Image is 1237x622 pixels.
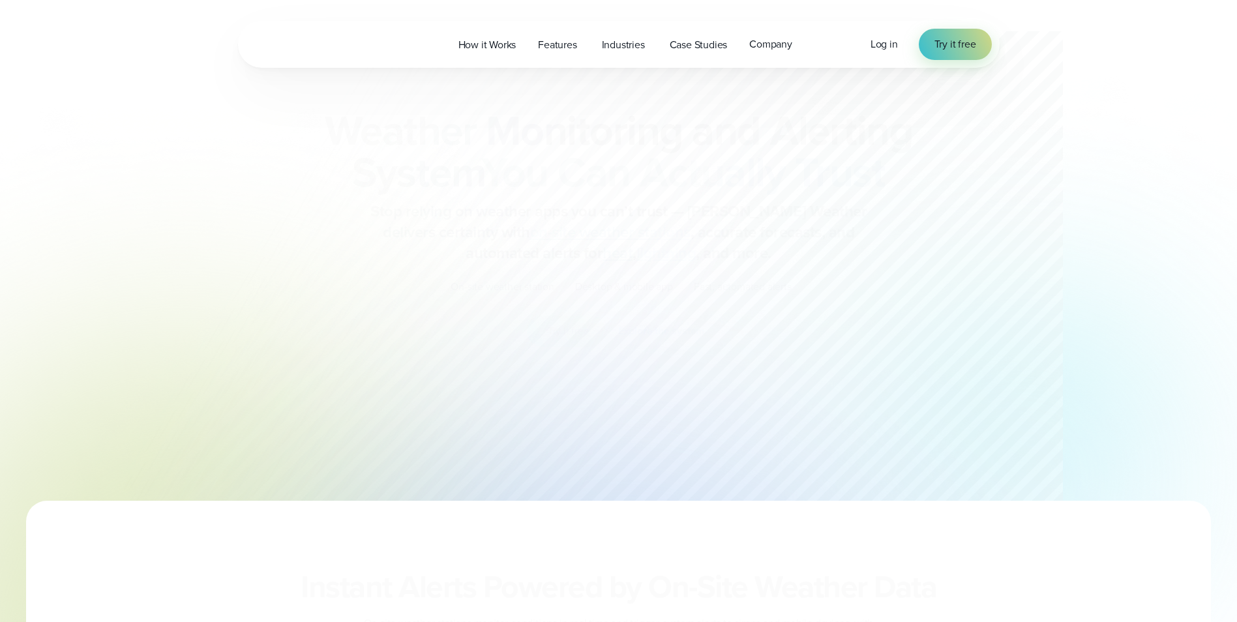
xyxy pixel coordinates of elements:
[670,37,728,53] span: Case Studies
[447,31,528,58] a: How it Works
[919,29,992,60] a: Try it free
[602,37,645,53] span: Industries
[659,31,739,58] a: Case Studies
[538,37,576,53] span: Features
[749,37,792,52] span: Company
[458,37,516,53] span: How it Works
[871,37,898,52] a: Log in
[934,37,976,52] span: Try it free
